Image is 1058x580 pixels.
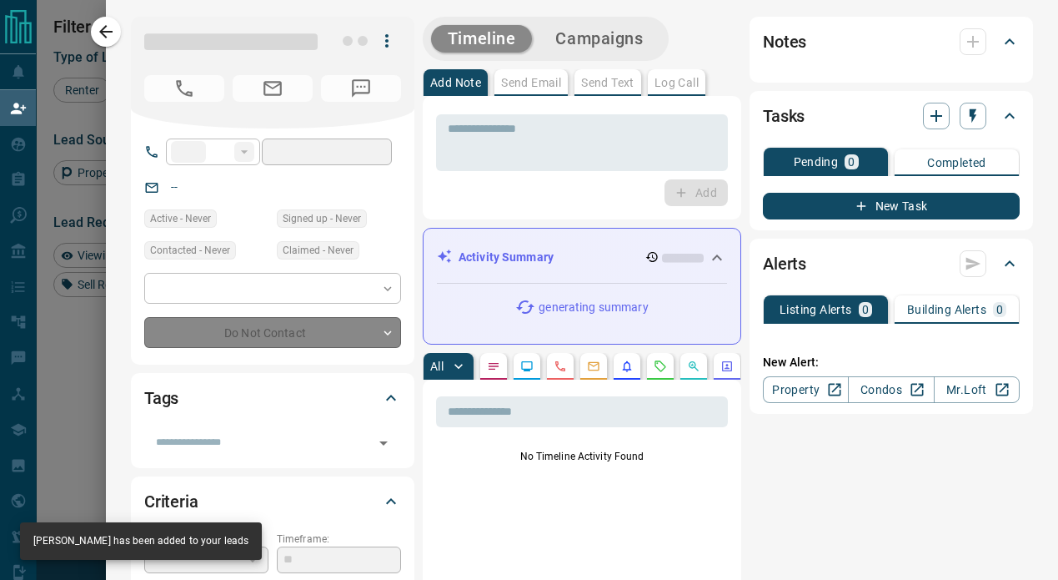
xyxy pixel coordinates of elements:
div: Tasks [763,96,1020,136]
div: [PERSON_NAME] has been added to your leads [33,527,248,555]
button: New Task [763,193,1020,219]
p: generating summary [539,299,648,316]
span: Signed up - Never [283,210,361,227]
span: No Number [144,75,224,102]
p: Completed [927,157,986,169]
span: Active - Never [150,210,211,227]
a: Property [763,376,849,403]
h2: Notes [763,28,806,55]
svg: Opportunities [687,360,700,373]
p: Listing Alerts [780,304,852,315]
button: Open [372,431,395,455]
h2: Tasks [763,103,805,129]
svg: Notes [487,360,500,373]
button: Timeline [431,25,533,53]
div: Activity Summary [437,242,727,273]
h2: Alerts [763,250,806,277]
span: Claimed - Never [283,242,354,259]
a: Mr.Loft [934,376,1020,403]
p: New Alert: [763,354,1020,371]
p: Pending [794,156,839,168]
svg: Requests [654,360,667,373]
a: Condos [848,376,934,403]
p: All [430,361,444,372]
div: Alerts [763,244,1020,284]
p: Timeframe: [277,532,401,547]
span: Contacted - Never [150,242,230,259]
p: Building Alerts [907,304,986,315]
p: 0 [862,304,869,315]
p: No Timeline Activity Found [436,449,728,464]
svg: Emails [587,360,600,373]
p: Add Note [430,77,481,88]
span: No Email [233,75,313,102]
div: Tags [144,378,401,418]
svg: Calls [554,360,567,373]
div: Notes [763,22,1020,62]
svg: Lead Browsing Activity [520,360,534,373]
p: Activity Summary [459,249,554,266]
p: 0 [848,156,855,168]
a: -- [171,180,178,194]
div: Criteria [144,482,401,522]
span: No Number [321,75,401,102]
p: 0 [996,304,1003,315]
svg: Agent Actions [720,360,734,373]
svg: Listing Alerts [620,360,634,373]
button: Campaigns [539,25,659,53]
h2: Tags [144,385,178,411]
h2: Criteria [144,488,198,515]
div: Do Not Contact [144,317,401,348]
